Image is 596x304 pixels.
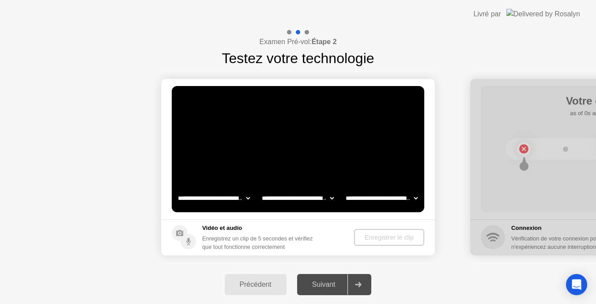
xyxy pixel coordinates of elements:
[506,9,580,19] img: Delivered by Rosalyn
[225,274,287,295] button: Précédent
[344,189,419,207] select: Available microphones
[259,37,336,47] h4: Examen Pré-vol:
[260,189,336,207] select: Available speakers
[312,38,337,45] b: Étape 2
[474,9,501,19] div: Livré par
[358,234,421,241] div: Enregistrer le clip
[227,281,284,289] div: Précédent
[222,48,374,69] h1: Testez votre technologie
[300,281,348,289] div: Suivant
[176,189,252,207] select: Available cameras
[202,224,320,233] h5: Vidéo et audio
[566,274,587,295] div: Open Intercom Messenger
[354,229,424,246] button: Enregistrer le clip
[297,274,372,295] button: Suivant
[202,234,320,251] div: Enregistrez un clip de 5 secondes et vérifiez que tout fonctionne correctement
